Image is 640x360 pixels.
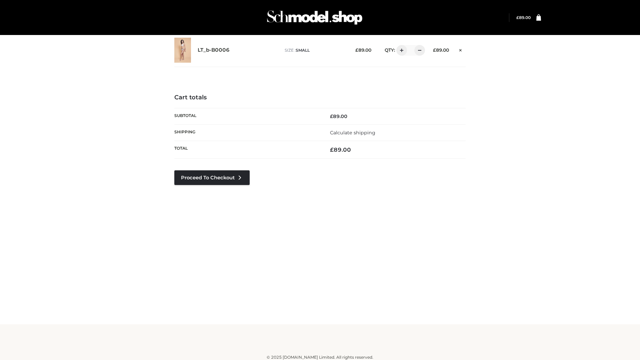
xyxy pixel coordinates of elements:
span: £ [433,47,436,53]
a: Calculate shipping [330,130,375,136]
th: Shipping [174,124,320,141]
bdi: 89.00 [516,15,531,20]
a: Proceed to Checkout [174,170,250,185]
bdi: 89.00 [355,47,371,53]
img: Schmodel Admin 964 [265,4,365,31]
a: Remove this item [456,45,466,54]
th: Subtotal [174,108,320,124]
a: £89.00 [516,15,531,20]
h4: Cart totals [174,94,466,101]
span: £ [330,146,334,153]
bdi: 89.00 [330,146,351,153]
a: LT_b-B0006 [198,47,230,53]
bdi: 89.00 [433,47,449,53]
bdi: 89.00 [330,113,347,119]
div: QTY: [378,45,423,56]
span: £ [330,113,333,119]
span: £ [516,15,519,20]
span: £ [355,47,358,53]
p: size : [285,47,345,53]
th: Total [174,141,320,159]
span: SMALL [296,48,310,53]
